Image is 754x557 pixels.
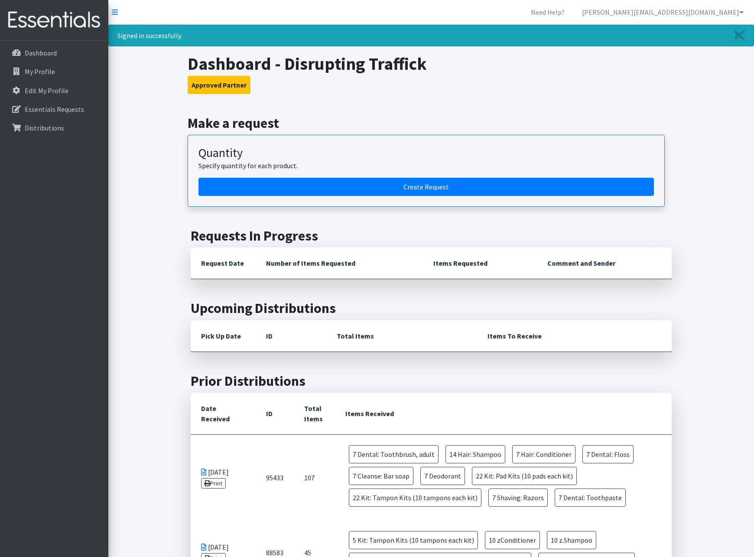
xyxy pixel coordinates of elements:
[198,146,654,160] h3: Quantity
[547,531,596,549] span: 10 z.Shampoo
[423,248,537,279] th: Items Requested
[420,467,465,485] span: 7 Deodorant
[537,248,672,279] th: Comment and Sender
[726,25,754,46] a: Close
[582,445,634,463] span: 7 Dental: Floss
[191,248,256,279] th: Request Date
[108,25,754,46] div: Signed in successfully.
[294,393,335,435] th: Total Items
[191,435,256,521] td: [DATE]
[191,393,256,435] th: Date Received
[555,489,626,507] span: 7 Dental: Toothpaste
[25,124,64,132] p: Distributions
[191,320,256,352] th: Pick Up Date
[3,44,105,62] a: Dashboard
[335,393,672,435] th: Items Received
[3,101,105,118] a: Essentials Requests
[201,478,226,489] a: Print
[188,115,675,131] h2: Make a request
[349,467,413,485] span: 7 Cleanse: Bar soap
[256,248,423,279] th: Number of Items Requested
[349,445,439,463] span: 7 Dental: Toothbrush, adult
[512,445,575,463] span: 7 Hair: Conditioner
[3,63,105,80] a: My Profile
[188,53,675,74] h1: Dashboard - Disrupting Traffick
[256,393,294,435] th: ID
[477,320,672,352] th: Items To Receive
[188,76,250,94] button: Approved Partner
[445,445,505,463] span: 14 Hair: Shampoo
[256,435,294,521] td: 95433
[25,86,68,95] p: Edit My Profile
[349,489,481,507] span: 22 Kit: Tampon Kits (10 tampons each kit)
[198,178,654,196] a: Create a request by quantity
[294,435,335,521] td: 107
[25,67,55,76] p: My Profile
[326,320,477,352] th: Total Items
[25,49,57,57] p: Dashboard
[524,3,572,21] a: Need Help?
[349,531,478,549] span: 5 Kit: Tampon Kits (10 tampons each kit)
[256,320,326,352] th: ID
[575,3,751,21] a: [PERSON_NAME][EMAIL_ADDRESS][DOMAIN_NAME]
[3,6,105,35] img: HumanEssentials
[472,467,577,485] span: 22 Kit: Pad Kits (10 pads each kit)
[191,373,672,389] h2: Prior Distributions
[3,82,105,99] a: Edit My Profile
[198,160,654,171] p: Specify quantity for each product.
[191,300,672,316] h2: Upcoming Distributions
[191,228,672,244] h2: Requests In Progress
[3,119,105,137] a: Distributions
[488,489,548,507] span: 7 Shaving: Razors
[25,105,84,114] p: Essentials Requests
[485,531,540,549] span: 10 zConditioner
